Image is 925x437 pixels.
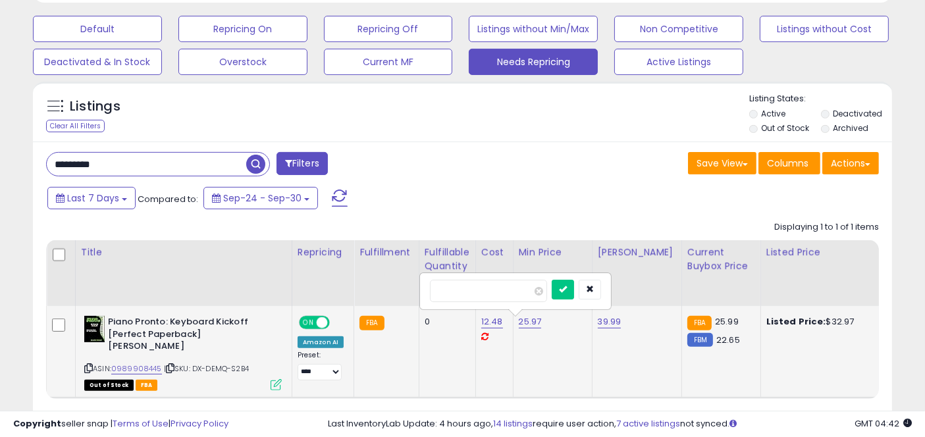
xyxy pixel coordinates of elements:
[688,152,756,174] button: Save View
[519,315,542,328] a: 25.97
[359,316,384,330] small: FBA
[425,316,465,328] div: 0
[833,108,883,119] label: Deactivated
[762,108,786,119] label: Active
[766,316,876,328] div: $32.97
[766,245,880,259] div: Listed Price
[855,417,912,430] span: 2025-10-10 04:42 GMT
[84,316,282,389] div: ASIN:
[425,245,470,273] div: Fulfillable Quantity
[481,245,508,259] div: Cost
[687,333,713,347] small: FBM
[33,16,162,42] button: Default
[13,418,228,430] div: seller snap | |
[598,315,621,328] a: 39.99
[469,16,598,42] button: Listings without Min/Max
[616,417,680,430] a: 7 active listings
[481,315,503,328] a: 12.48
[81,245,286,259] div: Title
[767,157,808,170] span: Columns
[762,122,810,134] label: Out of Stock
[687,245,755,273] div: Current Buybox Price
[758,152,820,174] button: Columns
[113,417,169,430] a: Terms of Use
[598,245,676,259] div: [PERSON_NAME]
[223,192,302,205] span: Sep-24 - Sep-30
[760,16,889,42] button: Listings without Cost
[822,152,879,174] button: Actions
[298,336,344,348] div: Amazon AI
[716,334,740,346] span: 22.65
[178,49,307,75] button: Overstock
[111,363,162,374] a: 0989908445
[33,49,162,75] button: Deactivated & In Stock
[47,187,136,209] button: Last 7 Days
[324,49,453,75] button: Current MF
[298,351,344,380] div: Preset:
[774,221,879,234] div: Displaying 1 to 1 of 1 items
[469,49,598,75] button: Needs Repricing
[715,315,739,328] span: 25.99
[84,316,105,342] img: 51OKiuwVS7L._SL40_.jpg
[749,93,892,105] p: Listing States:
[493,417,533,430] a: 14 listings
[614,16,743,42] button: Non Competitive
[164,363,249,374] span: | SKU: DX-DEMQ-S2B4
[300,317,317,328] span: ON
[171,417,228,430] a: Privacy Policy
[46,120,105,132] div: Clear All Filters
[298,245,348,259] div: Repricing
[84,380,134,391] span: All listings that are currently out of stock and unavailable for purchase on Amazon
[138,193,198,205] span: Compared to:
[277,152,328,175] button: Filters
[203,187,318,209] button: Sep-24 - Sep-30
[136,380,158,391] span: FBA
[687,316,712,330] small: FBA
[13,417,61,430] strong: Copyright
[766,315,826,328] b: Listed Price:
[328,317,349,328] span: OFF
[178,16,307,42] button: Repricing On
[328,418,912,430] div: Last InventoryLab Update: 4 hours ago, require user action, not synced.
[614,49,743,75] button: Active Listings
[324,16,453,42] button: Repricing Off
[833,122,869,134] label: Archived
[67,192,119,205] span: Last 7 Days
[519,245,587,259] div: Min Price
[108,316,268,356] b: Piano Pronto: Keyboard Kickoff [Perfect Paperback] [PERSON_NAME]
[359,245,413,259] div: Fulfillment
[70,97,120,116] h5: Listings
